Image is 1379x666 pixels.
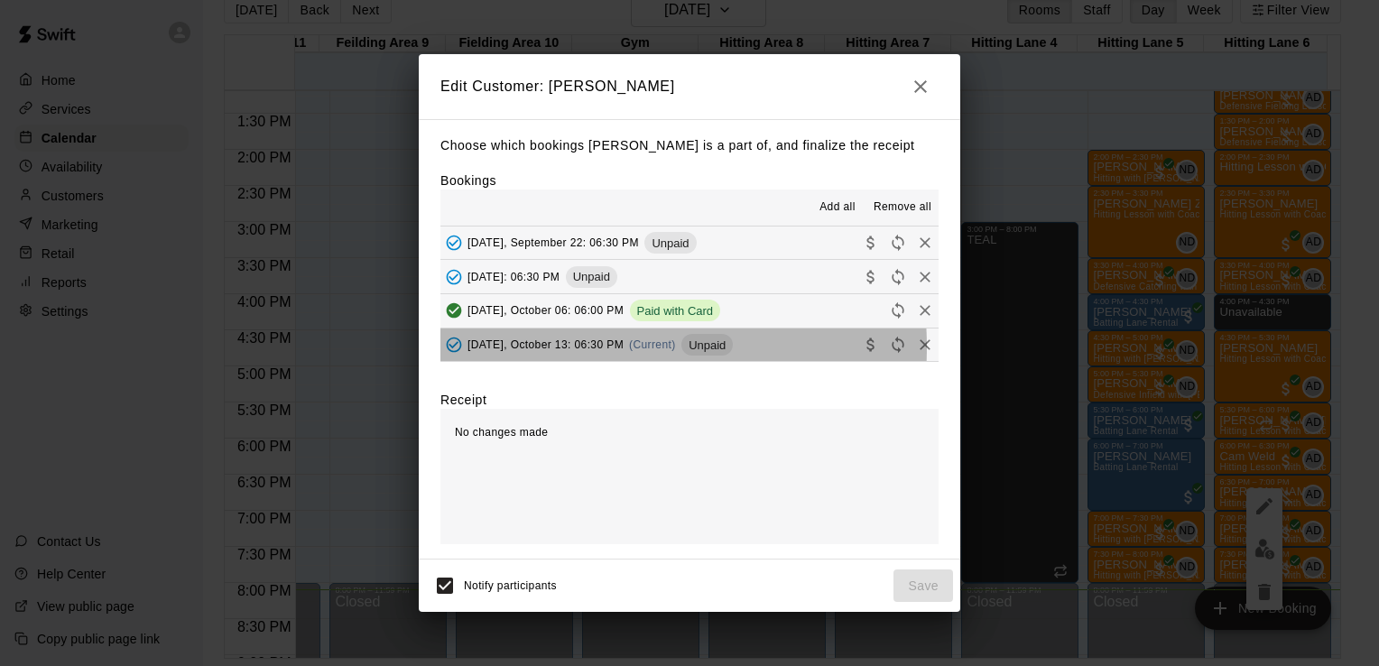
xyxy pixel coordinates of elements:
[566,270,617,283] span: Unpaid
[681,338,733,352] span: Unpaid
[644,236,696,250] span: Unpaid
[440,229,467,256] button: Added - Collect Payment
[912,236,939,249] span: Remove
[467,236,639,249] span: [DATE], September 22: 06:30 PM
[819,199,856,217] span: Add all
[912,269,939,282] span: Remove
[464,579,557,592] span: Notify participants
[884,303,912,317] span: Reschedule
[884,338,912,351] span: Reschedule
[866,193,939,222] button: Remove all
[874,199,931,217] span: Remove all
[440,294,939,328] button: Added & Paid[DATE], October 06: 06:00 PMPaid with CardRescheduleRemove
[440,227,939,260] button: Added - Collect Payment[DATE], September 22: 06:30 PMUnpaidCollect paymentRescheduleRemove
[809,193,866,222] button: Add all
[884,236,912,249] span: Reschedule
[440,391,486,409] label: Receipt
[857,338,884,351] span: Collect payment
[440,173,496,188] label: Bookings
[857,269,884,282] span: Collect payment
[629,338,676,351] span: (Current)
[440,328,939,362] button: Added - Collect Payment[DATE], October 13: 06:30 PM(Current)UnpaidCollect paymentRescheduleRemove
[630,304,721,318] span: Paid with Card
[467,270,560,282] span: [DATE]: 06:30 PM
[912,303,939,317] span: Remove
[440,260,939,293] button: Added - Collect Payment[DATE]: 06:30 PMUnpaidCollect paymentRescheduleRemove
[467,304,624,317] span: [DATE], October 06: 06:00 PM
[857,236,884,249] span: Collect payment
[467,338,624,351] span: [DATE], October 13: 06:30 PM
[884,269,912,282] span: Reschedule
[440,134,939,157] p: Choose which bookings [PERSON_NAME] is a part of, and finalize the receipt
[440,264,467,291] button: Added - Collect Payment
[912,338,939,351] span: Remove
[440,331,467,358] button: Added - Collect Payment
[440,297,467,324] button: Added & Paid
[419,54,960,119] h2: Edit Customer: [PERSON_NAME]
[455,426,548,439] span: No changes made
